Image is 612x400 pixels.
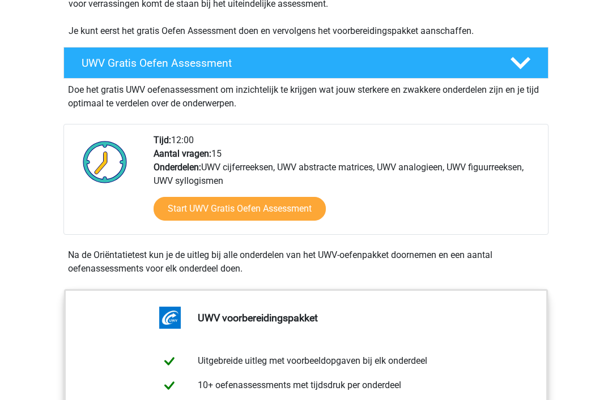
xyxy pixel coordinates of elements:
[154,162,201,173] b: Onderdelen:
[154,135,171,145] b: Tijd:
[154,148,211,159] b: Aantal vragen:
[63,248,549,276] div: Na de Oriëntatietest kun je de uitleg bij alle onderdelen van het UWV-oefenpakket doornemen en ee...
[82,57,492,70] h4: UWV Gratis Oefen Assessment
[154,197,326,221] a: Start UWV Gratis Oefen Assessment
[63,79,549,110] div: Doe het gratis UWV oefenassessment om inzichtelijk te krijgen wat jouw sterkere en zwakkere onder...
[145,134,547,234] div: 12:00 15 UWV cijferreeksen, UWV abstracte matrices, UWV analogieen, UWV figuurreeksen, UWV syllog...
[59,47,553,79] a: UWV Gratis Oefen Assessment
[76,134,134,190] img: Klok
